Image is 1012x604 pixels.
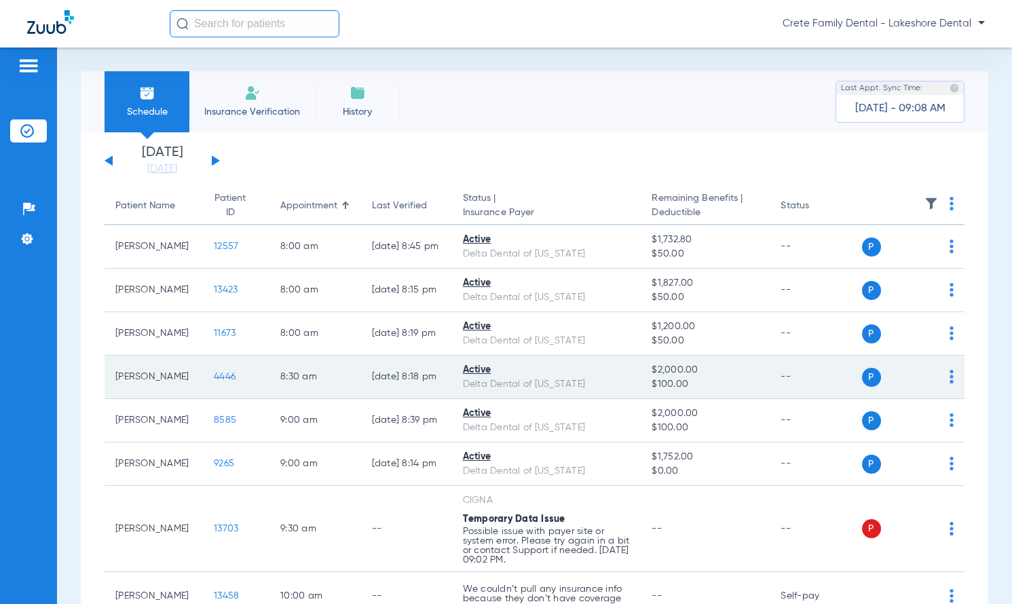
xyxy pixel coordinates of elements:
td: 8:00 AM [269,312,360,356]
td: 8:00 AM [269,225,360,269]
div: Patient Name [115,199,175,213]
span: $2,000.00 [652,407,759,421]
span: P [862,411,881,430]
img: group-dot-blue.svg [950,240,954,253]
span: History [325,105,390,119]
div: Active [463,363,631,377]
span: $2,000.00 [652,363,759,377]
td: [DATE] 8:19 PM [361,312,452,356]
td: [PERSON_NAME] [105,399,203,442]
th: Remaining Benefits | [641,187,770,225]
div: Patient Name [115,199,192,213]
div: Patient ID [214,191,246,220]
td: 9:00 AM [269,442,360,486]
span: $1,200.00 [652,320,759,334]
img: hamburger-icon [18,58,39,74]
span: 8585 [214,415,236,425]
span: P [862,519,881,538]
span: Last Appt. Sync Time: [841,81,922,95]
td: 8:30 AM [269,356,360,399]
div: Delta Dental of [US_STATE] [463,464,631,478]
span: 13458 [214,591,239,601]
span: P [862,238,881,257]
img: group-dot-blue.svg [950,197,954,210]
span: -- [652,591,662,601]
img: group-dot-blue.svg [950,457,954,470]
td: -- [770,399,861,442]
span: P [862,281,881,300]
td: -- [770,442,861,486]
span: 13703 [214,524,238,533]
td: [PERSON_NAME] [105,442,203,486]
td: [DATE] 8:45 PM [361,225,452,269]
td: -- [361,486,452,572]
td: -- [770,312,861,356]
span: $1,827.00 [652,276,759,290]
span: 11673 [214,328,236,338]
span: P [862,324,881,343]
div: Delta Dental of [US_STATE] [463,290,631,305]
span: $100.00 [652,377,759,392]
td: [DATE] 8:18 PM [361,356,452,399]
div: Active [463,450,631,464]
span: $50.00 [652,334,759,348]
span: Insurance Verification [200,105,305,119]
td: [DATE] 8:15 PM [361,269,452,312]
span: 4446 [214,372,236,381]
td: [PERSON_NAME] [105,312,203,356]
td: [DATE] 8:14 PM [361,442,452,486]
td: -- [770,486,861,572]
span: $1,752.00 [652,450,759,464]
span: Schedule [115,105,179,119]
img: group-dot-blue.svg [950,522,954,535]
span: Insurance Payer [463,206,631,220]
span: $50.00 [652,290,759,305]
div: Active [463,276,631,290]
td: 9:30 AM [269,486,360,572]
td: 9:00 AM [269,399,360,442]
div: Active [463,407,631,421]
div: CIGNA [463,493,631,508]
span: $1,732.80 [652,233,759,247]
td: [PERSON_NAME] [105,269,203,312]
input: Search for patients [170,10,339,37]
div: Active [463,320,631,334]
span: P [862,455,881,474]
a: [DATE] [121,162,203,176]
span: 9265 [214,459,234,468]
span: $0.00 [652,464,759,478]
div: Patient ID [214,191,259,220]
th: Status | [452,187,641,225]
span: Crete Family Dental - Lakeshore Dental [783,17,985,31]
span: [DATE] - 09:08 AM [855,102,945,115]
td: -- [770,225,861,269]
td: [DATE] 8:39 PM [361,399,452,442]
div: Appointment [280,199,337,213]
div: Last Verified [372,199,427,213]
div: Delta Dental of [US_STATE] [463,334,631,348]
th: Status [770,187,861,225]
img: group-dot-blue.svg [950,413,954,427]
div: Delta Dental of [US_STATE] [463,247,631,261]
td: -- [770,356,861,399]
img: group-dot-blue.svg [950,326,954,340]
td: 8:00 AM [269,269,360,312]
img: Schedule [139,85,155,101]
img: group-dot-blue.svg [950,370,954,383]
li: [DATE] [121,146,203,176]
img: Search Icon [176,18,189,30]
iframe: Chat Widget [944,539,1012,604]
div: Delta Dental of [US_STATE] [463,377,631,392]
img: History [350,85,366,101]
span: Deductible [652,206,759,220]
span: $50.00 [652,247,759,261]
div: Last Verified [372,199,441,213]
div: Active [463,233,631,247]
span: $100.00 [652,421,759,435]
span: -- [652,524,662,533]
span: Temporary Data Issue [463,514,565,524]
td: [PERSON_NAME] [105,225,203,269]
td: -- [770,269,861,312]
span: 13423 [214,285,238,295]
